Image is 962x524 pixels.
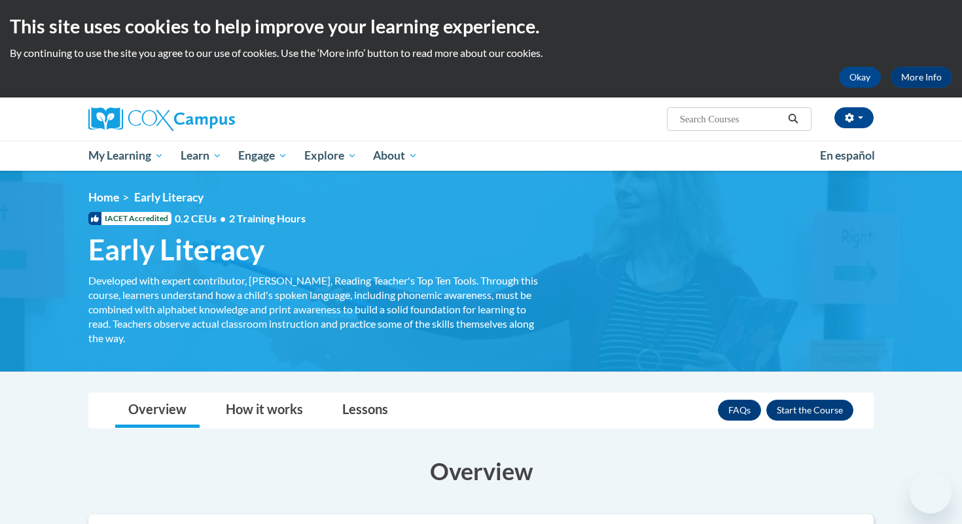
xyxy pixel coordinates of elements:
[783,111,803,127] button: Search
[213,393,316,428] a: How it works
[811,142,883,169] a: En español
[181,148,222,164] span: Learn
[88,273,540,345] div: Developed with expert contributor, [PERSON_NAME], Reading Teacher's Top Ten Tools. Through this c...
[839,67,881,88] button: Okay
[88,232,264,267] span: Early Literacy
[834,107,874,128] button: Account Settings
[115,393,200,428] a: Overview
[88,107,235,131] img: Cox Campus
[329,393,401,428] a: Lessons
[296,141,365,171] a: Explore
[718,400,761,421] a: FAQs
[679,111,783,127] input: Search Courses
[229,212,306,224] span: 2 Training Hours
[820,148,875,162] span: En español
[172,141,230,171] a: Learn
[220,212,226,224] span: •
[891,67,952,88] a: More Info
[373,148,418,164] span: About
[88,455,874,487] h3: Overview
[10,46,952,60] p: By continuing to use the site you agree to our use of cookies. Use the ‘More info’ button to read...
[88,148,164,164] span: My Learning
[134,190,204,204] span: Early Literacy
[365,141,427,171] a: About
[88,107,337,131] a: Cox Campus
[230,141,296,171] a: Engage
[766,400,853,421] button: Enroll
[80,141,172,171] a: My Learning
[238,148,287,164] span: Engage
[88,212,171,225] span: IACET Accredited
[910,472,952,514] iframe: Button to launch messaging window
[10,13,952,39] h2: This site uses cookies to help improve your learning experience.
[69,141,893,171] div: Main menu
[304,148,357,164] span: Explore
[175,211,306,226] span: 0.2 CEUs
[88,190,119,204] a: Home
